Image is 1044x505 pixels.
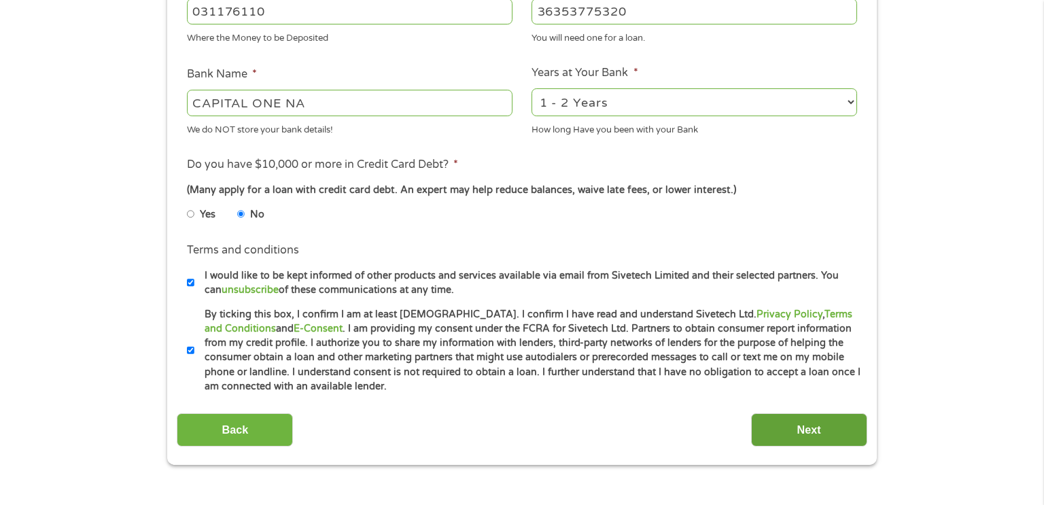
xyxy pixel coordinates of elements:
label: I would like to be kept informed of other products and services available via email from Sivetech... [194,268,861,298]
label: No [250,207,264,222]
label: Do you have $10,000 or more in Credit Card Debt? [187,158,458,172]
label: Bank Name [187,67,257,82]
a: Privacy Policy [756,309,822,320]
label: Years at Your Bank [532,66,638,80]
label: Terms and conditions [187,243,299,258]
div: How long Have you been with your Bank [532,118,857,137]
input: Back [177,413,293,447]
div: We do NOT store your bank details! [187,118,512,137]
a: unsubscribe [222,284,279,296]
div: Where the Money to be Deposited [187,27,512,46]
label: By ticking this box, I confirm I am at least [DEMOGRAPHIC_DATA]. I confirm I have read and unders... [194,307,861,394]
a: E-Consent [294,323,343,334]
input: Next [751,413,867,447]
div: (Many apply for a loan with credit card debt. An expert may help reduce balances, waive late fees... [187,183,857,198]
div: You will need one for a loan. [532,27,857,46]
label: Yes [200,207,215,222]
a: Terms and Conditions [205,309,852,334]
